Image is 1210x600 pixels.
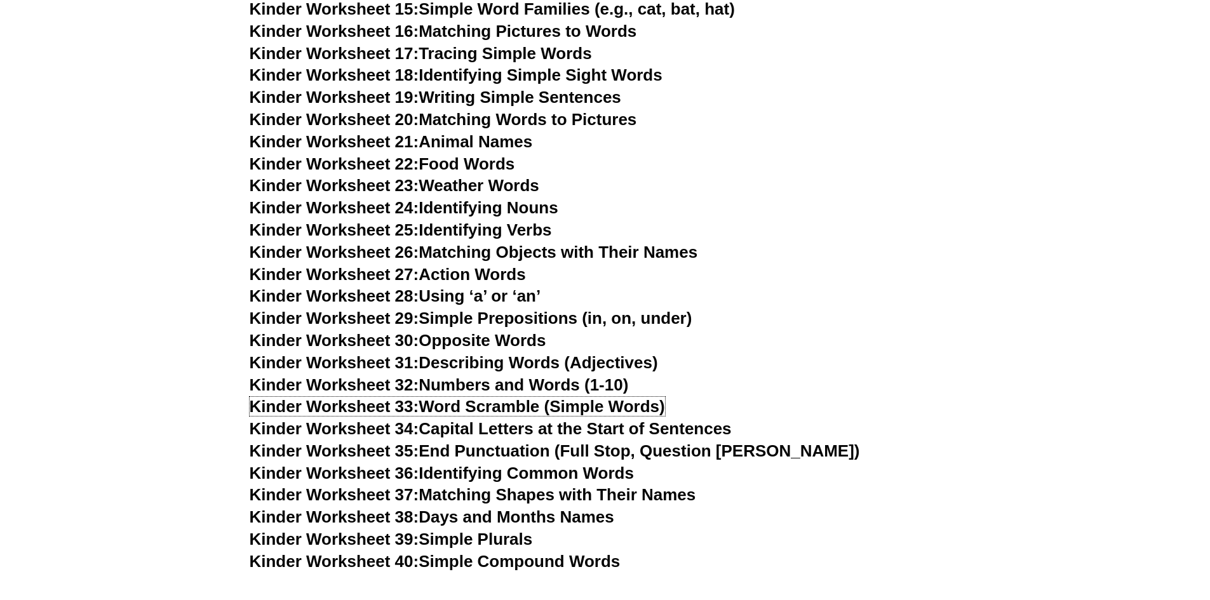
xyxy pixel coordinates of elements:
[250,441,860,460] a: Kinder Worksheet 35:End Punctuation (Full Stop, Question [PERSON_NAME])
[250,485,419,504] span: Kinder Worksheet 37:
[250,309,419,328] span: Kinder Worksheet 29:
[250,22,637,41] a: Kinder Worksheet 16:Matching Pictures to Words
[250,375,419,394] span: Kinder Worksheet 32:
[250,353,658,372] a: Kinder Worksheet 31:Describing Words (Adjectives)
[250,309,692,328] a: Kinder Worksheet 29:Simple Prepositions (in, on, under)
[250,65,662,84] a: Kinder Worksheet 18:Identifying Simple Sight Words
[250,198,558,217] a: Kinder Worksheet 24:Identifying Nouns
[250,243,698,262] a: Kinder Worksheet 26:Matching Objects with Their Names
[250,353,419,372] span: Kinder Worksheet 31:
[250,220,552,239] a: Kinder Worksheet 25:Identifying Verbs
[250,243,419,262] span: Kinder Worksheet 26:
[250,265,526,284] a: Kinder Worksheet 27:Action Words
[250,88,419,107] span: Kinder Worksheet 19:
[250,22,419,41] span: Kinder Worksheet 16:
[250,154,515,173] a: Kinder Worksheet 22:Food Words
[250,286,541,305] a: Kinder Worksheet 28:Using ‘a’ or ‘an’
[250,552,419,571] span: Kinder Worksheet 40:
[250,397,419,416] span: Kinder Worksheet 33:
[250,441,419,460] span: Kinder Worksheet 35:
[250,507,419,526] span: Kinder Worksheet 38:
[250,65,419,84] span: Kinder Worksheet 18:
[250,44,592,63] a: Kinder Worksheet 17:Tracing Simple Words
[250,419,732,438] a: Kinder Worksheet 34:Capital Letters at the Start of Sentences
[250,132,533,151] a: Kinder Worksheet 21:Animal Names
[250,397,665,416] a: Kinder Worksheet 33:Word Scramble (Simple Words)
[250,176,419,195] span: Kinder Worksheet 23:
[250,88,621,107] a: Kinder Worksheet 19:Writing Simple Sentences
[250,507,614,526] a: Kinder Worksheet 38:Days and Months Names
[250,110,637,129] a: Kinder Worksheet 20:Matching Words to Pictures
[250,154,419,173] span: Kinder Worksheet 22:
[250,110,419,129] span: Kinder Worksheet 20:
[250,265,419,284] span: Kinder Worksheet 27:
[250,132,419,151] span: Kinder Worksheet 21:
[250,419,419,438] span: Kinder Worksheet 34:
[250,552,621,571] a: Kinder Worksheet 40:Simple Compound Words
[250,485,696,504] a: Kinder Worksheet 37:Matching Shapes with Their Names
[250,44,419,63] span: Kinder Worksheet 17:
[250,286,419,305] span: Kinder Worksheet 28:
[250,375,629,394] a: Kinder Worksheet 32:Numbers and Words (1-10)
[250,463,634,483] a: Kinder Worksheet 36:Identifying Common Words
[250,463,419,483] span: Kinder Worksheet 36:
[998,457,1210,600] iframe: Chat Widget
[250,331,546,350] a: Kinder Worksheet 30:Opposite Words
[250,530,419,549] span: Kinder Worksheet 39:
[250,220,419,239] span: Kinder Worksheet 25:
[250,530,533,549] a: Kinder Worksheet 39:Simple Plurals
[250,176,539,195] a: Kinder Worksheet 23:Weather Words
[250,198,419,217] span: Kinder Worksheet 24:
[250,331,419,350] span: Kinder Worksheet 30:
